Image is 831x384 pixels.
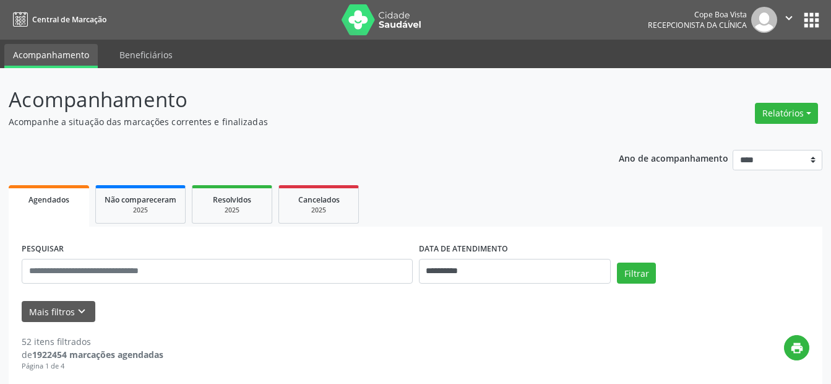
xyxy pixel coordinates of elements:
span: Central de Marcação [32,14,106,25]
button: print [784,335,809,360]
img: img [751,7,777,33]
span: Não compareceram [105,194,176,205]
button: apps [801,9,822,31]
label: PESQUISAR [22,240,64,259]
span: Resolvidos [213,194,251,205]
span: Cancelados [298,194,340,205]
span: Agendados [28,194,69,205]
i: keyboard_arrow_down [75,305,88,318]
div: 2025 [201,206,263,215]
p: Acompanhamento [9,84,579,115]
label: DATA DE ATENDIMENTO [419,240,508,259]
div: Cope Boa Vista [648,9,747,20]
button:  [777,7,801,33]
div: 2025 [288,206,350,215]
i: print [790,341,804,355]
div: 52 itens filtrados [22,335,163,348]
button: Mais filtroskeyboard_arrow_down [22,301,95,323]
button: Filtrar [617,263,656,284]
div: 2025 [105,206,176,215]
div: de [22,348,163,361]
p: Acompanhe a situação das marcações correntes e finalizadas [9,115,579,128]
a: Beneficiários [111,44,181,66]
span: Recepcionista da clínica [648,20,747,30]
i:  [782,11,796,25]
button: Relatórios [755,103,818,124]
a: Central de Marcação [9,9,106,30]
a: Acompanhamento [4,44,98,68]
p: Ano de acompanhamento [619,150,728,165]
strong: 1922454 marcações agendadas [32,349,163,360]
div: Página 1 de 4 [22,361,163,372]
